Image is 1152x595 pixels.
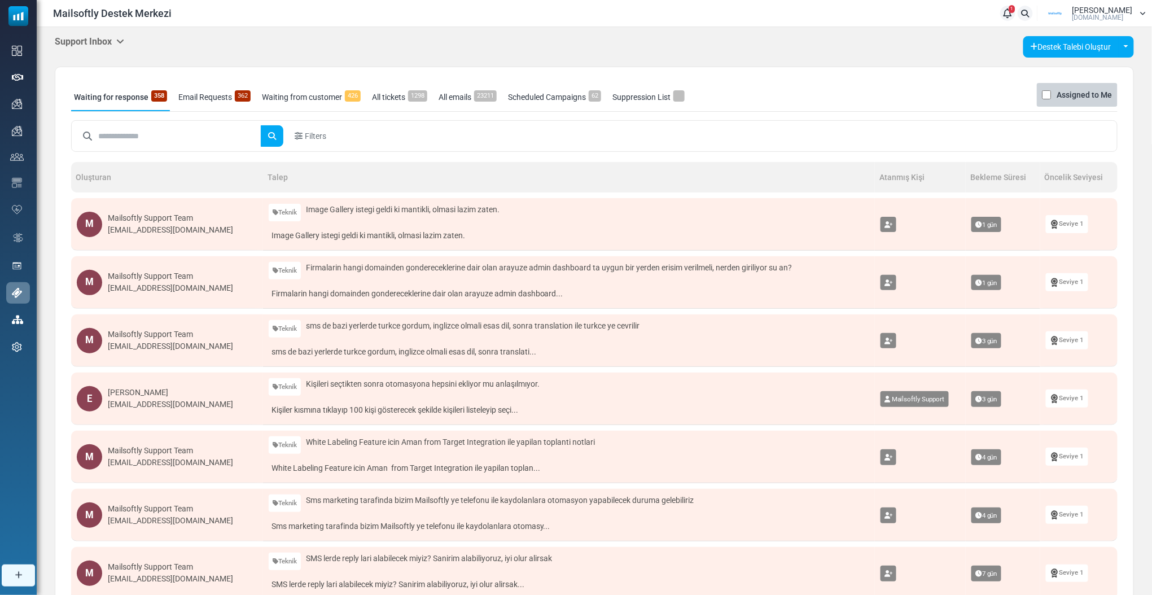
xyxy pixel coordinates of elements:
[12,288,22,298] img: support-icon-active.svg
[77,328,102,353] div: M
[71,162,263,193] th: Oluşturan
[269,576,869,593] a: SMS lerde reply lari alabilecek miyiz? Sanirim alabiliyoruz, iyi olur alirsak...
[875,162,966,193] th: Atanmış Kişi
[269,285,869,303] a: Firmalarin hangi domainden gondereceklerine dair olan arayuze admin dashboard...
[306,320,640,332] span: sms de bazi yerlerde turkce gordum, inglizce olmali esas dil, sonra translation ile turkce ye cev...
[305,130,326,142] span: Filters
[1046,331,1088,349] a: Seviye 1
[176,83,253,111] a: Email Requests362
[108,340,233,352] div: [EMAIL_ADDRESS][DOMAIN_NAME]
[269,343,869,361] a: sms de bazi yerlerde turkce gordum, inglizce olmali esas dil, sonra translati...
[1046,565,1088,582] a: Seviye 1
[77,386,102,412] div: E
[1046,273,1088,291] a: Seviye 1
[306,495,694,506] span: Sms marketing tarafinda bizim Mailsoftly ye telefonu ile kaydolanlara otomasyon yapabilecek durum...
[966,162,1040,193] th: Bekleme Süresi
[1046,215,1088,233] a: Seviye 1
[971,333,1001,349] span: 3 gün
[77,212,102,237] div: M
[1072,6,1133,14] span: [PERSON_NAME]
[408,90,427,102] span: 1298
[1040,162,1118,193] th: Öncelik Seviyesi
[12,46,22,56] img: dashboard-icon.svg
[12,261,22,271] img: landing_pages.svg
[892,395,945,403] span: Mailsoftly Support
[235,90,251,102] span: 362
[108,573,233,585] div: [EMAIL_ADDRESS][DOMAIN_NAME]
[12,178,22,188] img: email-templates-icon.svg
[108,399,233,410] div: [EMAIL_ADDRESS][DOMAIN_NAME]
[269,204,301,221] a: Teknik
[971,508,1001,523] span: 4 gün
[269,518,869,535] a: Sms marketing tarafinda bizim Mailsoftly ye telefonu ile kaydolanlara otomasy...
[306,553,553,565] span: SMS lerde reply lari alabilecek miyiz? Sanirim alabiliyoruz, iyi olur alirsak
[8,6,28,26] img: mailsoftly_icon_blue_white.svg
[108,515,233,527] div: [EMAIL_ADDRESS][DOMAIN_NAME]
[589,90,601,102] span: 62
[505,83,604,111] a: Scheduled Campaigns62
[151,90,167,102] span: 358
[881,391,949,407] a: Mailsoftly Support
[12,99,22,109] img: campaigns-icon.png
[971,566,1001,581] span: 7 gün
[108,329,233,340] div: Mailsoftly Support Team
[1057,88,1112,102] label: Assigned to Me
[1046,448,1088,465] a: Seviye 1
[269,227,869,244] a: Image Gallery istegi geldi ki mantikli, olmasi lazim zaten.
[10,153,24,161] img: contacts-icon.svg
[77,270,102,295] div: M
[306,378,540,390] span: Kişileri seçtikten sonra otomasyona hepsini ekliyor mu anlaşılmıyor.
[108,270,233,282] div: Mailsoftly Support Team
[1000,6,1015,21] a: 1
[12,205,22,214] img: domain-health-icon.svg
[971,449,1001,465] span: 4 gün
[269,378,301,396] a: Teknik
[1072,14,1124,21] span: [DOMAIN_NAME]
[108,561,233,573] div: Mailsoftly Support Team
[1009,5,1015,13] span: 1
[971,391,1001,407] span: 3 gün
[971,275,1001,291] span: 1 gün
[77,561,102,586] div: M
[369,83,430,111] a: All tickets1298
[1046,390,1088,407] a: Seviye 1
[436,83,500,111] a: All emails23211
[269,320,301,338] a: Teknik
[269,401,869,419] a: Kişiler kısmına tıklayıp 100 kişi gösterecek şekilde kişileri listeleyip seçi...
[53,6,172,21] span: Mailsoftly Destek Merkezi
[55,36,124,47] h5: Support Inbox
[108,387,233,399] div: [PERSON_NAME]
[77,502,102,528] div: M
[259,83,363,111] a: Waiting from customer426
[1023,36,1119,58] a: Destek Talebi Oluştur
[269,553,301,570] a: Teknik
[269,495,301,512] a: Teknik
[610,83,687,111] a: Suppression List
[108,503,233,515] div: Mailsoftly Support Team
[269,262,301,279] a: Teknik
[1046,506,1088,523] a: Seviye 1
[263,162,875,193] th: Talep
[108,282,233,294] div: [EMAIL_ADDRESS][DOMAIN_NAME]
[345,90,361,102] span: 426
[77,444,102,470] div: M
[1041,5,1070,22] img: User Logo
[971,217,1001,233] span: 1 gün
[12,126,22,136] img: campaigns-icon.png
[108,457,233,469] div: [EMAIL_ADDRESS][DOMAIN_NAME]
[269,436,301,454] a: Teknik
[306,262,792,274] span: Firmalarin hangi domainden gondereceklerine dair olan arayuze admin dashboard ta uygun bir yerden...
[71,83,170,111] a: Waiting for response358
[12,231,24,244] img: workflow.svg
[1041,5,1146,22] a: User Logo [PERSON_NAME] [DOMAIN_NAME]
[108,212,233,224] div: Mailsoftly Support Team
[108,445,233,457] div: Mailsoftly Support Team
[306,436,595,448] span: White Labeling Feature icin Aman from Target Integration ile yapilan toplanti notlari
[269,460,869,477] a: White Labeling Feature icin Aman from Target Integration ile yapilan toplan...
[474,90,497,102] span: 23211
[12,342,22,352] img: settings-icon.svg
[108,224,233,236] div: [EMAIL_ADDRESS][DOMAIN_NAME]
[306,204,500,216] span: Image Gallery istegi geldi ki mantikli, olmasi lazim zaten.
